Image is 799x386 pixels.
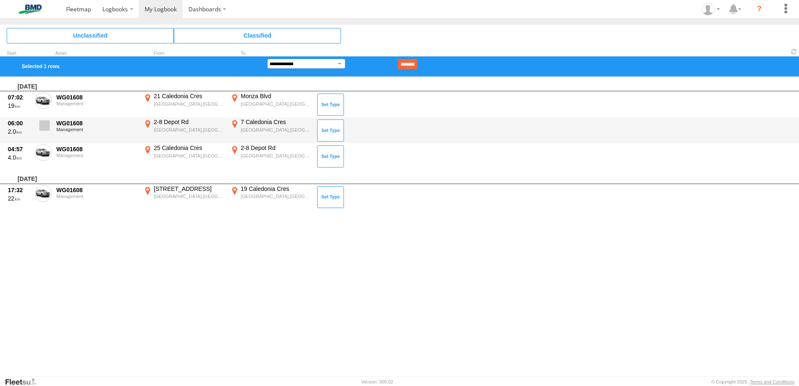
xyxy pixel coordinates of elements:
[8,94,31,101] div: 07:02
[241,185,311,193] div: 19 Caledonia Cres
[55,51,139,56] div: Asset
[56,119,137,127] div: WG01608
[317,186,344,208] button: Click to Set
[154,144,224,152] div: 25 Caledonia Cres
[699,3,723,15] div: Campbell Mcniven
[154,92,224,100] div: 21 Caledonia Cres
[142,185,226,209] label: Click to View Event Location
[154,127,224,133] div: [GEOGRAPHIC_DATA],[GEOGRAPHIC_DATA]
[8,145,31,153] div: 04:57
[142,92,226,117] label: Click to View Event Location
[361,379,393,384] div: Version: 305.02
[142,51,226,56] div: From
[7,61,17,71] label: Clear Selection
[142,118,226,142] label: Click to View Event Location
[154,153,224,159] div: [GEOGRAPHIC_DATA],[GEOGRAPHIC_DATA]
[56,127,137,132] div: Management
[317,119,344,141] button: Click to Set
[229,185,313,209] label: Click to View Event Location
[56,194,137,199] div: Management
[142,144,226,168] label: Click to View Event Location
[241,101,311,107] div: [GEOGRAPHIC_DATA],[GEOGRAPHIC_DATA]
[8,102,31,109] div: 19
[750,379,794,384] a: Terms and Conditions
[154,118,224,126] div: 2-8 Depot Rd
[241,92,311,100] div: Monza Blvd
[317,94,344,115] button: Click to Set
[56,153,137,158] div: Management
[317,145,344,167] button: Click to Set
[8,154,31,161] div: 4.0
[8,128,31,135] div: 2.0
[241,127,311,133] div: [GEOGRAPHIC_DATA],[GEOGRAPHIC_DATA]
[711,379,794,384] div: © Copyright 2025 -
[241,118,311,126] div: 7 Caledonia Cres
[56,101,137,106] div: Management
[229,118,313,142] label: Click to View Event Location
[154,185,224,193] div: [STREET_ADDRESS]
[229,144,313,168] label: Click to View Event Location
[7,28,174,43] span: Click to view Unclassified Trips
[5,378,43,386] a: Visit our Website
[174,28,341,43] span: Click to view Classified Trips
[7,51,32,56] div: Click to Sort
[753,3,766,16] i: ?
[241,153,311,159] div: [GEOGRAPHIC_DATA],[GEOGRAPHIC_DATA]
[789,48,799,56] span: Refresh
[8,5,52,14] img: bmd-logo.svg
[229,92,313,117] label: Click to View Event Location
[56,186,137,194] div: WG01608
[154,193,224,199] div: [GEOGRAPHIC_DATA],[GEOGRAPHIC_DATA]
[8,119,31,127] div: 06:00
[241,193,311,199] div: [GEOGRAPHIC_DATA],[GEOGRAPHIC_DATA]
[56,94,137,101] div: WG01608
[241,144,311,152] div: 2-8 Depot Rd
[56,145,137,153] div: WG01608
[229,51,313,56] div: To
[8,186,31,194] div: 17:32
[8,195,31,202] div: 22
[154,101,224,107] div: [GEOGRAPHIC_DATA],[GEOGRAPHIC_DATA]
